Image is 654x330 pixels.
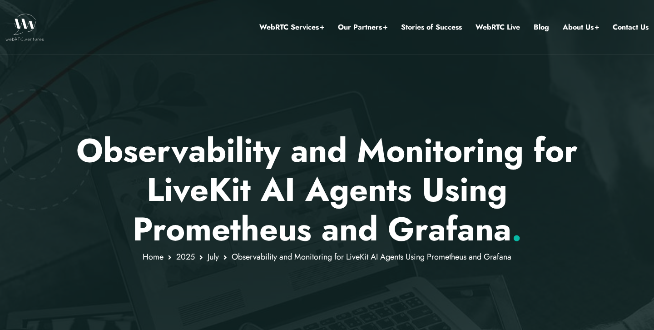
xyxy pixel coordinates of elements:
[534,21,549,33] a: Blog
[61,131,593,249] p: Observability and Monitoring for LiveKit AI Agents Using Prometheus and Grafana
[232,251,511,263] span: Observability and Monitoring for LiveKit AI Agents Using Prometheus and Grafana
[563,21,599,33] a: About Us
[338,21,387,33] a: Our Partners
[176,251,195,263] a: 2025
[208,251,219,263] a: July
[401,21,462,33] a: Stories of Success
[5,14,44,41] img: WebRTC.ventures
[259,21,324,33] a: WebRTC Services
[511,205,522,253] span: .
[143,251,163,263] a: Home
[476,21,520,33] a: WebRTC Live
[613,21,649,33] a: Contact Us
